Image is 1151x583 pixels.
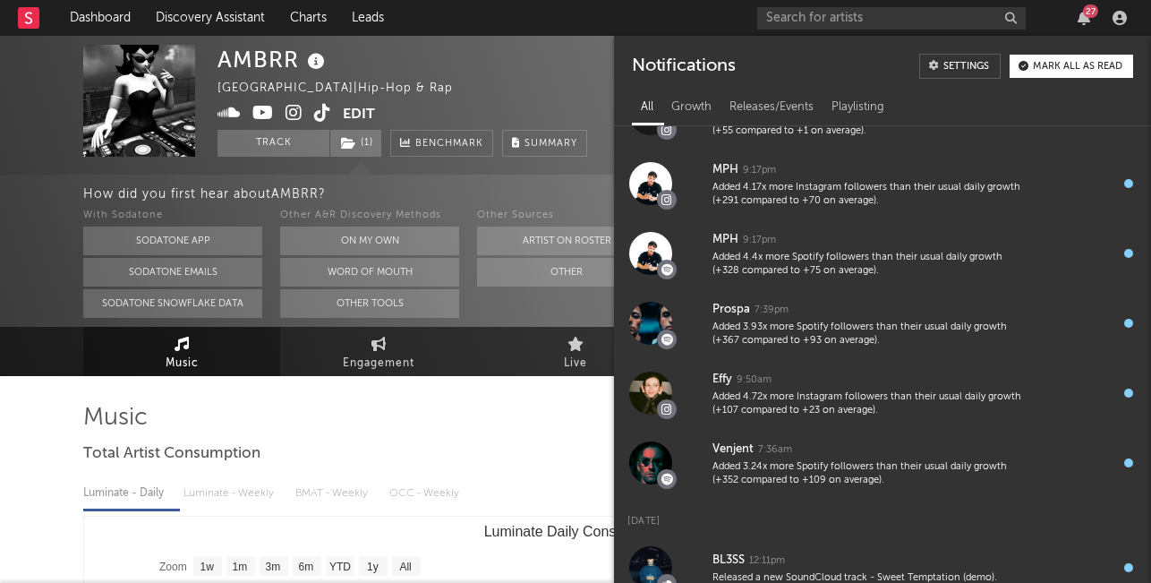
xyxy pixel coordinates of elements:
[712,251,1027,279] div: Added 4.4x more Spotify followers than their usual daily growth (+328 compared to +75 on average).
[280,205,459,227] div: Other A&R Discovery Methods
[477,258,656,287] button: Other
[329,561,351,573] text: YTD
[399,561,411,573] text: All
[200,561,215,573] text: 1w
[343,104,375,126] button: Edit
[83,289,262,318] button: Sodatone Snowflake Data
[477,327,674,376] a: Live
[712,369,732,390] div: Effy
[477,205,656,227] div: Other Sources
[390,130,493,157] a: Benchmark
[484,524,668,539] text: Luminate Daily Consumption
[712,181,1027,209] div: Added 4.17x more Instagram followers than their usual daily growth (+291 compared to +70 on avera...
[233,561,248,573] text: 1m
[712,229,738,251] div: MPH
[614,498,1151,533] div: [DATE]
[919,54,1001,79] a: Settings
[712,321,1027,348] div: Added 3.93x more Spotify followers than their usual daily growth (+367 compared to +93 on average).
[299,561,314,573] text: 6m
[280,289,459,318] button: Other Tools
[737,373,772,387] div: 9:50am
[367,561,379,573] text: 1y
[1010,55,1133,78] button: Mark all as read
[329,130,382,157] span: ( 1 )
[159,561,187,573] text: Zoom
[662,92,720,123] div: Growth
[83,258,262,287] button: Sodatone Emails
[217,45,329,74] div: AMBRR
[614,358,1151,428] a: Effy9:50amAdded 4.72x more Instagram followers than their usual daily growth (+107 compared to +2...
[758,443,792,457] div: 7:36am
[83,184,1151,205] div: How did you first hear about AMBRR ?
[166,353,199,374] span: Music
[83,227,262,255] button: Sodatone App
[614,428,1151,498] a: Venjent7:36amAdded 3.24x more Spotify followers than their usual daily growth (+352 compared to +...
[749,554,785,568] div: 12:11pm
[83,205,262,227] div: With Sodatone
[266,561,281,573] text: 3m
[614,149,1151,219] a: MPH9:17pmAdded 4.17x more Instagram followers than their usual daily growth (+291 compared to +70...
[743,234,776,247] div: 9:17pm
[755,304,789,317] div: 7:39pm
[712,439,754,460] div: Venjent
[823,92,893,123] div: Playlisting
[712,390,1027,418] div: Added 4.72x more Instagram followers than their usual daily growth (+107 compared to +23 on avera...
[280,227,459,255] button: On My Own
[217,130,329,157] button: Track
[477,227,656,255] button: Artist on Roster
[343,353,414,374] span: Engagement
[632,54,735,79] div: Notifications
[743,164,776,177] div: 9:17pm
[1078,11,1090,25] button: 27
[712,550,745,571] div: BL3SS
[415,133,483,155] span: Benchmark
[614,219,1151,288] a: MPH9:17pmAdded 4.4x more Spotify followers than their usual daily growth (+328 compared to +75 on...
[614,288,1151,358] a: Prospa7:39pmAdded 3.93x more Spotify followers than their usual daily growth (+367 compared to +9...
[217,78,494,99] div: [GEOGRAPHIC_DATA] | Hip-hop & Rap
[712,460,1027,488] div: Added 3.24x more Spotify followers than their usual daily growth (+352 compared to +109 on average).
[83,443,260,465] span: Total Artist Consumption
[564,353,587,374] span: Live
[524,139,577,149] span: Summary
[943,62,989,72] div: Settings
[502,130,587,157] button: Summary
[712,159,738,181] div: MPH
[632,92,662,123] div: All
[280,258,459,287] button: Word Of Mouth
[1083,4,1098,18] div: 27
[720,92,823,123] div: Releases/Events
[280,327,477,376] a: Engagement
[83,327,280,376] a: Music
[1033,62,1122,72] div: Mark all as read
[757,7,1026,30] input: Search for artists
[330,130,381,157] button: (1)
[712,299,750,321] div: Prospa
